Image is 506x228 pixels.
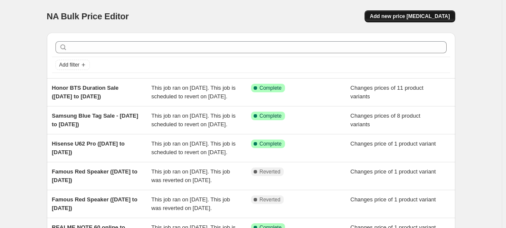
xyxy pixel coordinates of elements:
[52,168,138,183] span: Famous Red Speaker ([DATE] to [DATE])
[151,85,236,100] span: This job ran on [DATE]. This job is scheduled to revert on [DATE].
[55,60,90,70] button: Add filter
[260,112,282,119] span: Complete
[370,13,450,20] span: Add new price [MEDICAL_DATA]
[350,196,436,203] span: Changes price of 1 product variant
[260,140,282,147] span: Complete
[151,168,230,183] span: This job ran on [DATE]. This job was reverted on [DATE].
[350,112,420,128] span: Changes prices of 8 product variants
[260,168,281,175] span: Reverted
[260,85,282,91] span: Complete
[365,10,455,22] button: Add new price [MEDICAL_DATA]
[47,12,129,21] span: NA Bulk Price Editor
[350,168,436,175] span: Changes price of 1 product variant
[260,196,281,203] span: Reverted
[59,61,80,68] span: Add filter
[350,85,423,100] span: Changes prices of 11 product variants
[52,85,119,100] span: Honor BTS Duration Sale ([DATE] to [DATE])
[52,196,138,211] span: Famous Red Speaker ([DATE] to [DATE])
[151,196,230,211] span: This job ran on [DATE]. This job was reverted on [DATE].
[151,140,236,155] span: This job ran on [DATE]. This job is scheduled to revert on [DATE].
[52,140,125,155] span: Hisense U62 Pro ([DATE] to [DATE])
[151,112,236,128] span: This job ran on [DATE]. This job is scheduled to revert on [DATE].
[350,140,436,147] span: Changes price of 1 product variant
[52,112,138,128] span: Samsung Blue Tag Sale - [DATE] to [DATE])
